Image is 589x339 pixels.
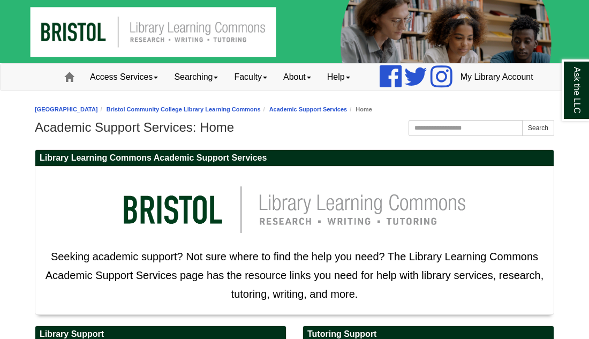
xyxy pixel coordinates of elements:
a: [GEOGRAPHIC_DATA] [35,106,98,112]
button: Search [522,120,554,136]
img: llc logo [107,172,482,247]
a: My Library Account [452,64,541,91]
a: About [275,64,319,91]
span: Seeking academic support? Not sure where to find the help you need? The Library Learning Commons ... [46,251,543,300]
a: Access Services [82,64,166,91]
a: Faculty [226,64,275,91]
a: Help [319,64,358,91]
h2: Library Learning Commons Academic Support Services [35,150,554,167]
nav: breadcrumb [35,104,554,115]
a: Academic Support Services [269,106,348,112]
a: Searching [166,64,226,91]
a: Bristol Community College Library Learning Commons [107,106,261,112]
li: Home [347,104,372,115]
h1: Academic Support Services: Home [35,120,554,135]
